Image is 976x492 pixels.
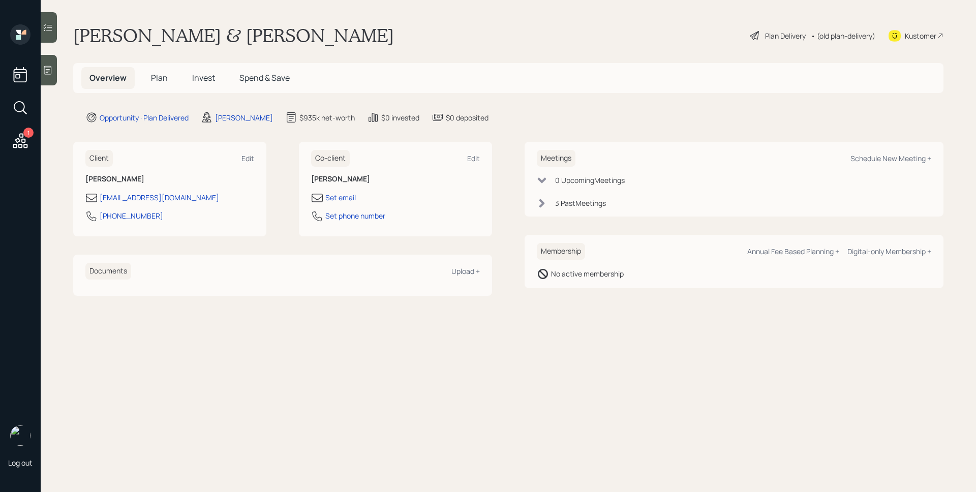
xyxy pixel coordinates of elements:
div: Opportunity · Plan Delivered [100,112,189,123]
div: [PERSON_NAME] [215,112,273,123]
h6: Co-client [311,150,350,167]
div: $935k net-worth [299,112,355,123]
h6: Documents [85,263,131,280]
div: 3 Past Meeting s [555,198,606,208]
div: Log out [8,458,33,468]
div: • (old plan-delivery) [811,30,875,41]
div: Set phone number [325,210,385,221]
div: Kustomer [905,30,936,41]
div: $0 invested [381,112,419,123]
div: [EMAIL_ADDRESS][DOMAIN_NAME] [100,192,219,203]
div: Plan Delivery [765,30,806,41]
span: Overview [89,72,127,83]
h6: [PERSON_NAME] [85,175,254,183]
span: Invest [192,72,215,83]
span: Spend & Save [239,72,290,83]
div: Schedule New Meeting + [850,153,931,163]
div: Annual Fee Based Planning + [747,247,839,256]
div: Digital-only Membership + [847,247,931,256]
h6: Client [85,150,113,167]
div: No active membership [551,268,624,279]
div: 0 Upcoming Meeting s [555,175,625,186]
div: Edit [467,153,480,163]
h6: Meetings [537,150,575,167]
h1: [PERSON_NAME] & [PERSON_NAME] [73,24,394,47]
h6: [PERSON_NAME] [311,175,480,183]
img: james-distasi-headshot.png [10,425,30,446]
div: 1 [23,128,34,138]
div: Set email [325,192,356,203]
span: Plan [151,72,168,83]
div: [PHONE_NUMBER] [100,210,163,221]
div: $0 deposited [446,112,489,123]
div: Upload + [451,266,480,276]
div: Edit [241,153,254,163]
h6: Membership [537,243,585,260]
